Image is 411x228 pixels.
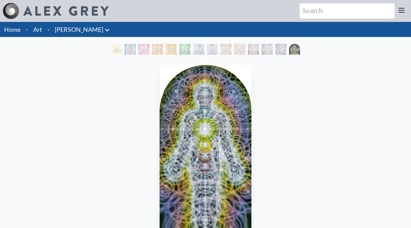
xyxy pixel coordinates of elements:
div: Painting [262,44,273,55]
div: [PERSON_NAME] 1 [138,44,149,55]
div: [PERSON_NAME] 5 [193,44,204,55]
div: [PERSON_NAME] 4 [179,44,190,55]
div: Lightweaver [248,44,259,55]
a: [PERSON_NAME] [55,25,103,34]
li: · [45,22,52,37]
a: Home [4,26,21,33]
a: Art [33,25,42,34]
div: [PERSON_NAME] 7 [221,44,232,55]
div: Newborn [234,44,245,55]
div: [PERSON_NAME] 2 [152,44,163,55]
input: Search [300,3,395,18]
div: [PERSON_NAME] 6 [207,44,218,55]
div: Lightworker [275,44,286,55]
div: [PERSON_NAME] 3 [166,44,177,55]
div: Human Energy Field [125,44,136,55]
div: Body/Mind as a Vibratory Field of Energy [289,44,300,55]
div: Alexza [111,44,122,55]
li: · [23,22,30,37]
